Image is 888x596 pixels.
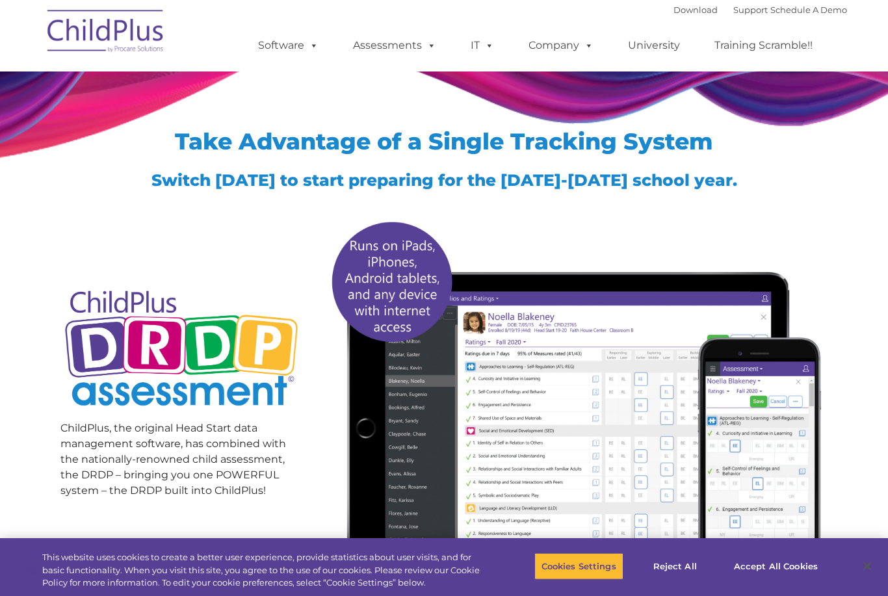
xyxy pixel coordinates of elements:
a: Software [245,32,332,58]
a: University [615,32,693,58]
button: Close [853,552,881,580]
button: Cookies Settings [534,552,623,580]
a: Assessments [340,32,449,58]
span: Take Advantage of a Single Tracking System [175,127,713,155]
button: Reject All [634,552,716,580]
img: Copyright - DRDP Logo [60,276,303,424]
a: Company [516,32,607,58]
font: | [673,5,847,15]
img: ChildPlus by Procare Solutions [41,1,171,66]
span: Switch [DATE] to start preparing for the [DATE]-[DATE] school year. [151,170,737,190]
a: Download [673,5,718,15]
div: This website uses cookies to create a better user experience, provide statistics about user visit... [42,551,488,590]
a: Schedule A Demo [770,5,847,15]
a: Training Scramble!! [701,32,826,58]
a: Support [733,5,768,15]
span: ChildPlus, the original Head Start data management software, has combined with the nationally-ren... [60,422,286,497]
a: IT [458,32,507,58]
button: Accept All Cookies [727,552,825,580]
